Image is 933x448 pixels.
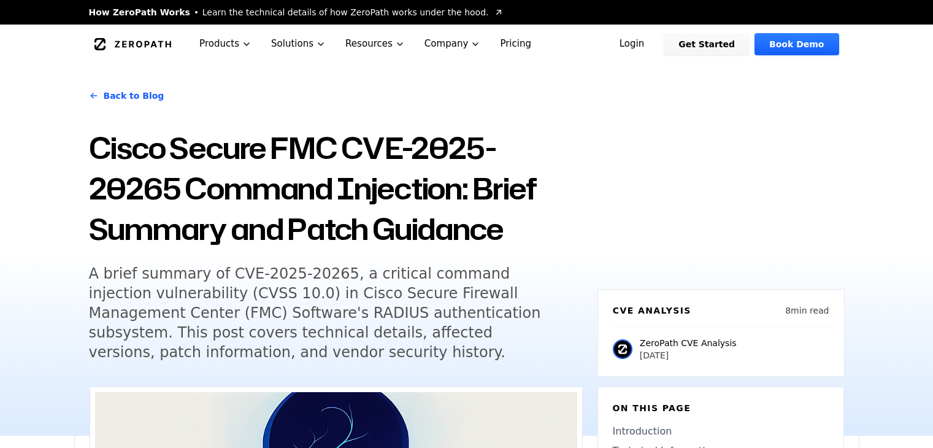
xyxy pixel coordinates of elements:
[89,79,164,113] a: Back to Blog
[190,25,261,63] button: Products
[490,25,541,63] a: Pricing
[605,33,659,55] a: Login
[89,6,190,18] span: How ZeroPath Works
[754,33,839,55] a: Book Demo
[89,264,560,362] h5: A brief summary of CVE-2025-20265, a critical command injection vulnerability (CVSS 10.0) in Cisc...
[613,339,632,359] img: ZeroPath CVE Analysis
[74,25,859,63] nav: Global
[613,424,829,439] a: Introduction
[415,25,491,63] button: Company
[785,304,829,317] p: 8 min read
[89,6,504,18] a: How ZeroPath WorksLearn the technical details of how ZeroPath works under the hood.
[613,402,829,414] h6: On this page
[664,33,750,55] a: Get Started
[640,337,737,349] p: ZeroPath CVE Analysis
[261,25,336,63] button: Solutions
[202,6,489,18] span: Learn the technical details of how ZeroPath works under the hood.
[613,304,691,317] h6: CVE Analysis
[89,128,583,249] h1: Cisco Secure FMC CVE-2025-20265 Command Injection: Brief Summary and Patch Guidance
[336,25,415,63] button: Resources
[640,349,737,361] p: [DATE]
